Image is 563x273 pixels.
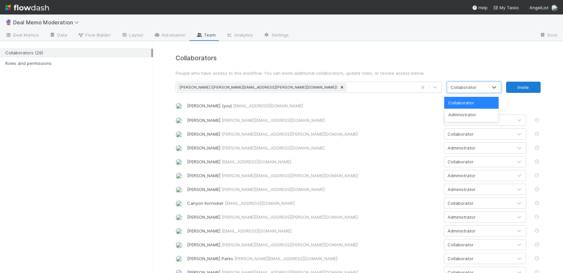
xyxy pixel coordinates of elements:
[187,102,439,109] div: [PERSON_NAME] (you)
[187,145,439,151] div: [PERSON_NAME]
[222,118,325,123] span: [PERSON_NAME][EMAIL_ADDRESS][DOMAIN_NAME]
[448,186,476,193] div: Administrator
[187,186,439,193] div: [PERSON_NAME]
[176,256,182,262] img: avatar_5f70d5aa-aee0-4934-b4c6-fe98e66e39e6.png
[448,145,476,151] div: Administrator
[493,5,519,10] span: My Tasks
[176,228,182,234] img: avatar_6cb813a7-f212-4ca3-9382-463c76e0b247.png
[13,19,82,26] span: Deal Memo Moderation
[448,131,474,137] div: Collaborator
[187,131,439,137] div: [PERSON_NAME]
[5,19,12,25] span: 🔮
[222,187,325,192] span: [PERSON_NAME][EMAIL_ADDRESS][DOMAIN_NAME]
[187,241,439,248] div: [PERSON_NAME]
[176,159,182,165] img: avatar_b18de8e2-1483-4e81-aa60-0a3d21592880.png
[176,131,182,138] img: avatar_628a5c20-041b-43d3-a441-1958b262852b.png
[444,109,499,121] div: Administrator
[5,49,151,57] div: Collaborators (29)
[176,186,182,193] img: avatar_a3f4375a-141d-47ac-a212-32189532ae09.png
[529,5,549,10] span: AngelList
[148,30,191,41] a: Automation
[187,228,439,234] div: [PERSON_NAME]
[448,158,474,165] div: Collaborator
[44,30,72,41] a: Data
[222,173,358,178] span: [PERSON_NAME][EMAIL_ADDRESS][PERSON_NAME][DOMAIN_NAME]
[176,70,541,76] p: People who have access to this workflow. You can invite additional collaborators, update roles, o...
[187,200,439,206] div: Canyon Kornicker
[78,32,110,38] span: Flow Builder
[176,200,182,207] img: avatar_d1f4bd1b-0b26-4d9b-b8ad-69b413583d95.png
[5,2,49,13] img: logo-inverted-e16ddd16eac7371096b0.svg
[176,145,182,151] img: avatar_34f05275-b011-483d-b245-df8db41250f6.png
[225,201,295,206] span: [EMAIL_ADDRESS][DOMAIN_NAME]
[222,228,291,233] span: [EMAIL_ADDRESS][DOMAIN_NAME]
[448,200,474,206] div: Collaborator
[444,97,499,109] div: Collaborator
[178,84,338,91] div: [PERSON_NAME] ([PERSON_NAME][EMAIL_ADDRESS][PERSON_NAME][DOMAIN_NAME])
[534,30,563,41] a: Docs
[5,59,151,68] div: Roles and permissions
[448,241,474,248] div: Collaborator
[222,159,291,164] span: [EMAIL_ADDRESS][DOMAIN_NAME]
[116,30,149,41] a: Layout
[222,242,358,247] span: [PERSON_NAME][EMAIL_ADDRESS][PERSON_NAME][DOMAIN_NAME]
[258,30,294,41] a: Settings
[448,255,474,262] div: Collaborator
[176,103,182,109] img: avatar_bbb6177a-485e-445a-ba71-b3b7d77eb495.png
[176,242,182,248] img: avatar_4aa8e4fd-f2b7-45ba-a6a5-94a913ad1fe4.png
[493,4,519,11] a: My Tasks
[5,32,39,38] span: Deal Memos
[222,145,325,150] span: [PERSON_NAME][EMAIL_ADDRESS][DOMAIN_NAME]
[187,214,439,220] div: [PERSON_NAME]
[187,158,439,165] div: [PERSON_NAME]
[234,256,337,261] span: [PERSON_NAME][EMAIL_ADDRESS][DOMAIN_NAME]
[187,117,439,123] div: [PERSON_NAME]
[191,30,221,41] a: Team
[472,4,488,11] div: Help
[233,103,303,108] span: [EMAIL_ADDRESS][DOMAIN_NAME]
[176,173,182,179] img: avatar_00bac1b4-31d4-408a-a3b3-edb667efc506.png
[506,82,541,93] button: Invite
[72,30,116,41] a: Flow Builder
[448,172,476,179] div: Administrator
[176,117,182,124] img: avatar_df83acd9-d480-4d6e-a150-67f005a3ea0d.png
[221,30,258,41] a: Analytics
[551,5,558,11] img: avatar_bbb6177a-485e-445a-ba71-b3b7d77eb495.png
[187,172,439,179] div: [PERSON_NAME]
[176,54,541,62] h4: Collaborators
[222,214,358,220] span: [PERSON_NAME][EMAIL_ADDRESS][PERSON_NAME][DOMAIN_NAME]
[187,255,439,262] div: [PERSON_NAME] Parks
[222,131,358,137] span: [PERSON_NAME][EMAIL_ADDRESS][PERSON_NAME][DOMAIN_NAME]
[448,228,476,234] div: Administrator
[176,214,182,221] img: avatar_dbacaa61-7a5b-4cd3-8dce-10af25fe9829.png
[451,84,477,91] div: Collaborator
[448,214,476,220] div: Administrator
